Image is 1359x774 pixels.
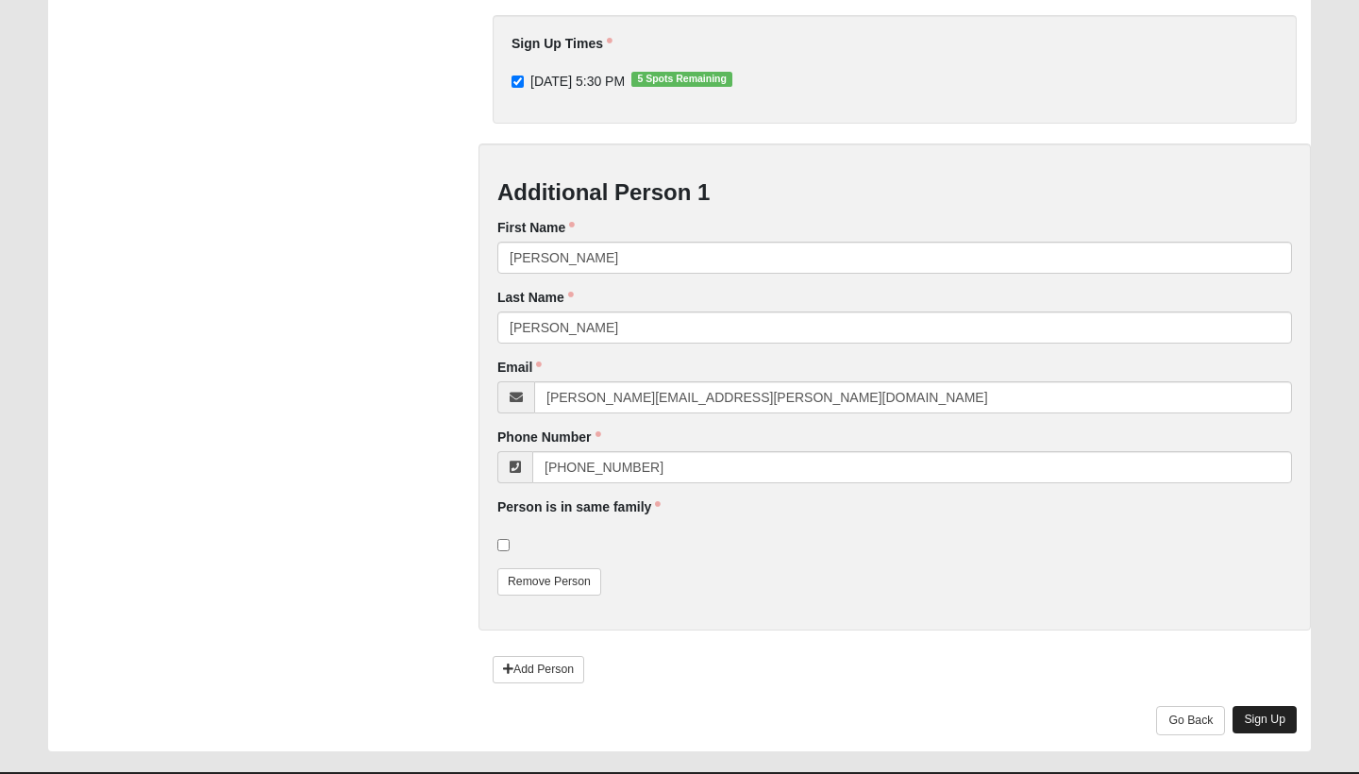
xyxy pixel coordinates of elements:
a: Go Back [1156,706,1225,735]
label: First Name [497,218,575,237]
label: Person is in same family [497,497,661,516]
label: Phone Number [497,428,601,446]
h3: Additional Person 1 [497,179,1292,207]
a: Remove Person [497,568,601,596]
input: [DATE] 5:30 PM5 Spots Remaining [512,76,524,88]
span: 5 Spots Remaining [631,72,732,87]
a: Add Person [493,656,584,683]
label: Last Name [497,288,574,307]
span: [DATE] 5:30 PM [530,74,625,89]
label: Sign Up Times [512,34,612,53]
label: Email [497,358,542,377]
a: Sign Up [1233,706,1297,733]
